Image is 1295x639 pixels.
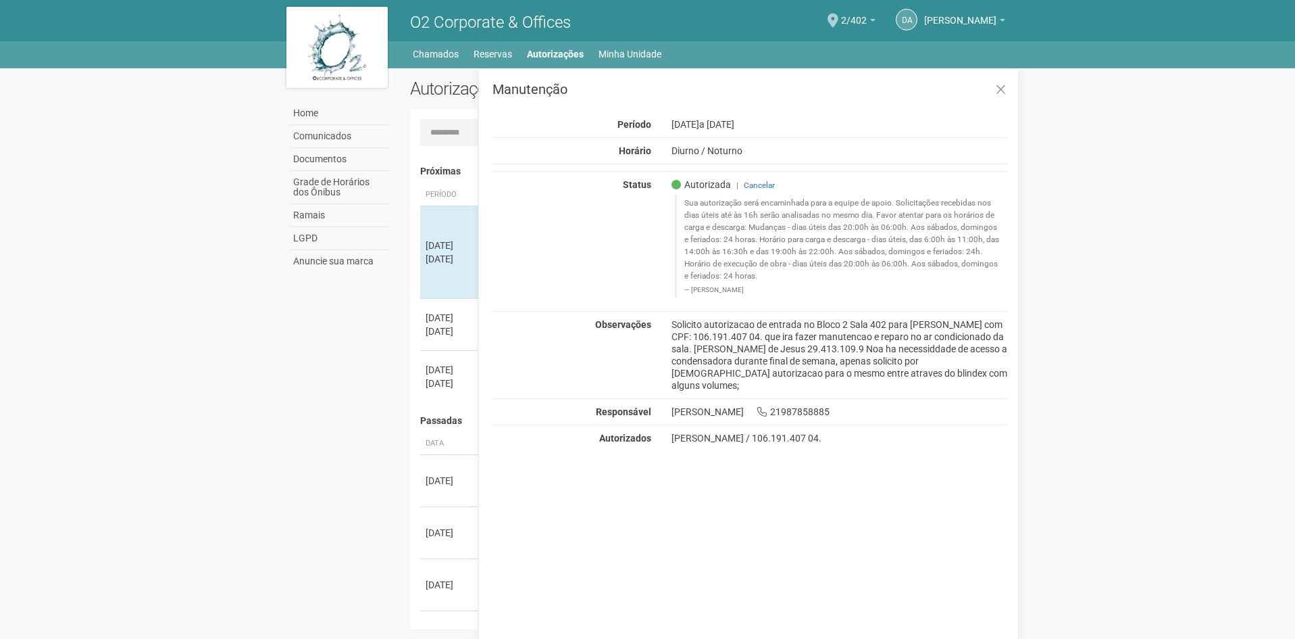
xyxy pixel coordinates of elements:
[420,433,481,455] th: Data
[413,45,459,64] a: Chamados
[426,377,476,390] div: [DATE]
[595,319,651,330] strong: Observações
[290,102,390,125] a: Home
[896,9,917,30] a: DA
[426,252,476,266] div: [DATE]
[426,311,476,325] div: [DATE]
[290,125,390,148] a: Comunicados
[744,181,775,190] a: Cancelar
[841,17,875,28] a: 2/402
[426,363,476,377] div: [DATE]
[426,526,476,540] div: [DATE]
[527,45,584,64] a: Autorizações
[596,406,651,417] strong: Responsável
[420,416,999,426] h4: Passadas
[675,195,1009,297] blockquote: Sua autorização será encaminhada para a equipe de apoio. Solicitações recebidas nos dias úteis at...
[286,7,388,88] img: logo.jpg
[671,179,731,191] span: Autorizada
[290,250,390,273] a: Anuncie sua marca
[290,148,390,171] a: Documentos
[661,318,1019,392] div: Solicito autorizacao de entrada no Bloco 2 Sala 402 para [PERSON_NAME] com CPF: 106.191.407 04. q...
[599,433,651,444] strong: Autorizados
[420,166,999,176] h4: Próximas
[426,578,476,592] div: [DATE]
[671,432,1009,444] div: [PERSON_NAME] / 106.191.407 04.
[492,82,1008,96] h3: Manutenção
[619,145,651,156] strong: Horário
[426,474,476,488] div: [DATE]
[841,2,867,26] span: 2/402
[290,227,390,250] a: LGPD
[474,45,512,64] a: Reservas
[617,119,651,130] strong: Período
[924,2,996,26] span: Daniel Andres Soto Lozada
[420,184,481,206] th: Período
[599,45,661,64] a: Minha Unidade
[684,285,1001,295] footer: [PERSON_NAME]
[699,119,734,130] span: a [DATE]
[410,13,571,32] span: O2 Corporate & Offices
[924,17,1005,28] a: [PERSON_NAME]
[426,239,476,252] div: [DATE]
[623,179,651,190] strong: Status
[426,325,476,338] div: [DATE]
[736,181,738,190] span: |
[661,406,1019,418] div: [PERSON_NAME] 21987858885
[410,78,699,99] h2: Autorizações
[290,171,390,204] a: Grade de Horários dos Ônibus
[661,145,1019,157] div: Diurno / Noturno
[290,204,390,227] a: Ramais
[661,118,1019,131] div: [DATE]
